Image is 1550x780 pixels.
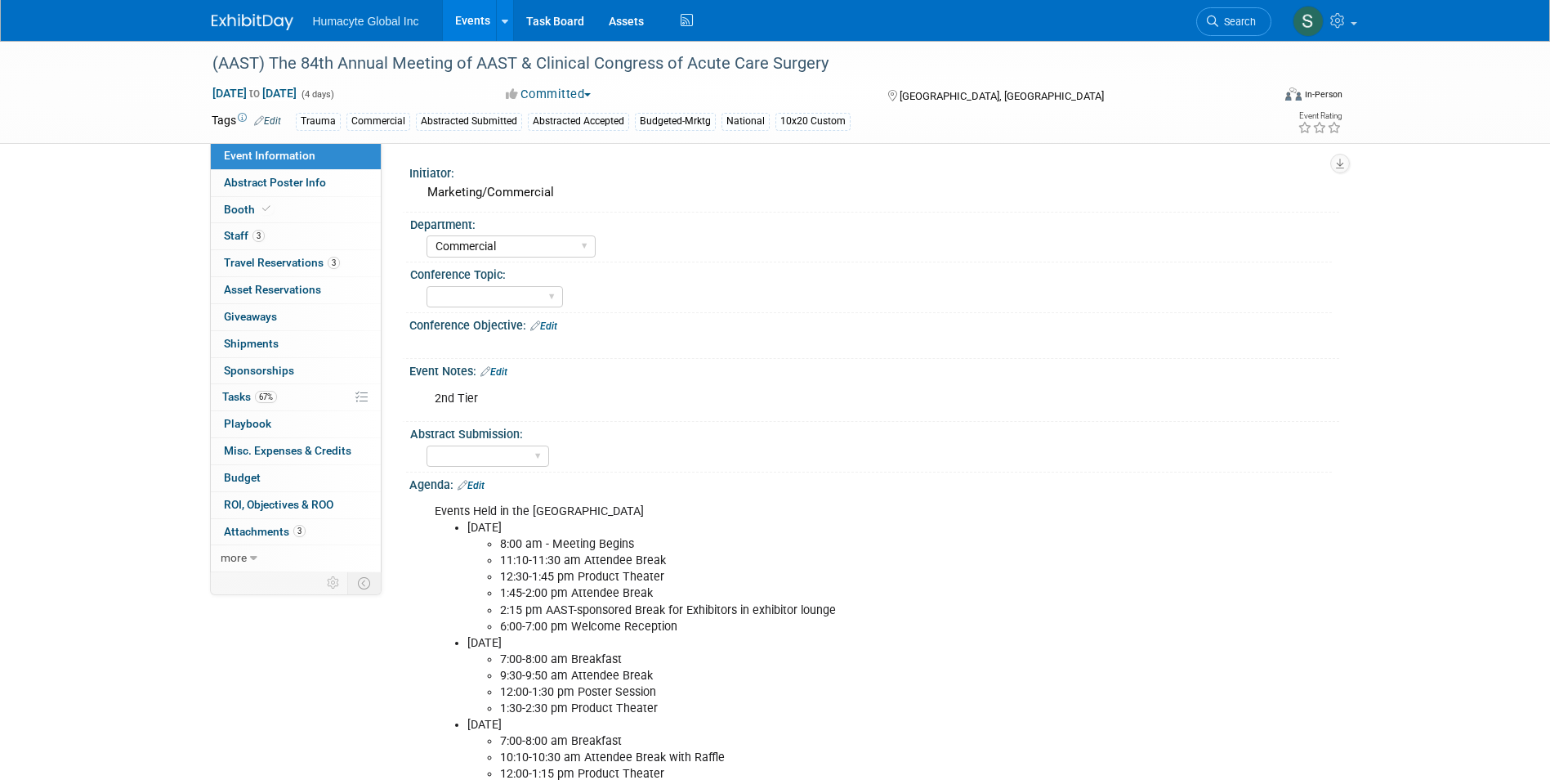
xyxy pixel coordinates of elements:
button: Committed [500,86,597,103]
span: Search [1218,16,1256,28]
li: 12:00-1:30 pm Poster Session [500,684,1150,701]
div: 2nd Tier [423,383,1159,415]
td: Toggle Event Tabs [347,572,381,594]
a: more [211,545,381,572]
span: Giveaways [224,310,277,323]
div: Conference Topic: [410,262,1332,283]
li: 7:00-8:00 am Breakfast [500,733,1150,750]
td: Tags [212,112,281,131]
li: 2:15 pm AAST-sponsored Break for Exhibitors in exhibitor lounge [500,603,1150,619]
div: Abstract Submission: [410,422,1332,442]
li: 8:00 am - Meeting Begins [500,536,1150,553]
a: Edit [458,480,485,491]
a: Shipments [211,331,381,357]
span: Attachments [224,525,306,538]
span: Travel Reservations [224,256,340,269]
span: [DATE] [DATE] [212,86,297,101]
span: to [247,87,262,100]
span: Shipments [224,337,279,350]
li: 12:30-1:45 pm Product Theater [500,569,1150,585]
a: Misc. Expenses & Credits [211,438,381,464]
li: [DATE] [467,520,1150,635]
i: Booth reservation complete [262,204,270,213]
div: In-Person [1304,88,1342,101]
a: Sponsorships [211,358,381,384]
img: ExhibitDay [212,14,293,30]
span: Sponsorships [224,364,294,377]
span: 3 [293,525,306,537]
div: Budgeted-Mrktg [635,113,716,130]
div: Event Format [1175,85,1343,110]
a: Edit [480,366,507,378]
div: Abstracted Submitted [416,113,522,130]
a: Search [1196,7,1271,36]
span: Playbook [224,417,271,430]
div: Event Rating [1298,112,1342,120]
span: Staff [224,229,265,242]
span: Event Information [224,149,315,162]
div: Agenda: [409,473,1339,494]
img: Sam Cashion [1293,6,1324,37]
span: Misc. Expenses & Credits [224,444,351,457]
span: 67% [255,391,277,403]
a: Attachments3 [211,519,381,545]
div: National [721,113,770,130]
a: Playbook [211,411,381,437]
span: 3 [328,257,340,269]
div: Trauma [296,113,341,130]
a: Edit [530,321,557,332]
div: 10x20 Custom [775,113,851,130]
span: Asset Reservations [224,283,321,296]
li: 1:30-2:30 pm Product Theater [500,701,1150,717]
span: Tasks [222,390,277,403]
li: 6:00-7:00 pm Welcome Reception [500,619,1150,635]
li: 1:45-2:00 pm Attendee Break [500,585,1150,602]
span: [GEOGRAPHIC_DATA], [GEOGRAPHIC_DATA] [900,90,1104,102]
span: more [221,551,247,564]
div: Marketing/Commercial [422,180,1327,205]
a: Giveaways [211,304,381,330]
a: Staff3 [211,223,381,249]
span: (4 days) [300,89,334,100]
div: Department: [410,213,1332,233]
div: Initiator: [409,161,1339,182]
a: Booth [211,197,381,223]
span: Booth [224,203,274,216]
div: Abstracted Accepted [528,113,629,130]
img: Format-Inperson.png [1285,87,1302,101]
span: Abstract Poster Info [224,176,326,189]
a: Travel Reservations3 [211,250,381,276]
a: Abstract Poster Info [211,170,381,196]
a: Edit [254,115,281,127]
a: Budget [211,465,381,491]
div: (AAST) The 84th Annual Meeting of AAST & Clinical Congress of Acute Care Surgery [207,49,1247,78]
li: [DATE] [467,635,1150,717]
a: Asset Reservations [211,277,381,303]
li: 10:10-10:30 am Attendee Break with Raffle [500,750,1150,766]
a: Event Information [211,143,381,169]
td: Personalize Event Tab Strip [319,572,348,594]
div: Commercial [346,113,410,130]
span: Budget [224,471,261,484]
li: 11:10-11:30 am Attendee Break [500,553,1150,569]
li: 9:30-9:50 am Attendee Break [500,668,1150,684]
li: 7:00-8:00 am Breakfast [500,652,1150,668]
a: ROI, Objectives & ROO [211,492,381,518]
div: Conference Objective: [409,313,1339,334]
span: Humacyte Global Inc [313,15,419,28]
a: Tasks67% [211,384,381,410]
span: ROI, Objectives & ROO [224,498,333,511]
span: 3 [252,230,265,242]
div: Event Notes: [409,359,1339,380]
